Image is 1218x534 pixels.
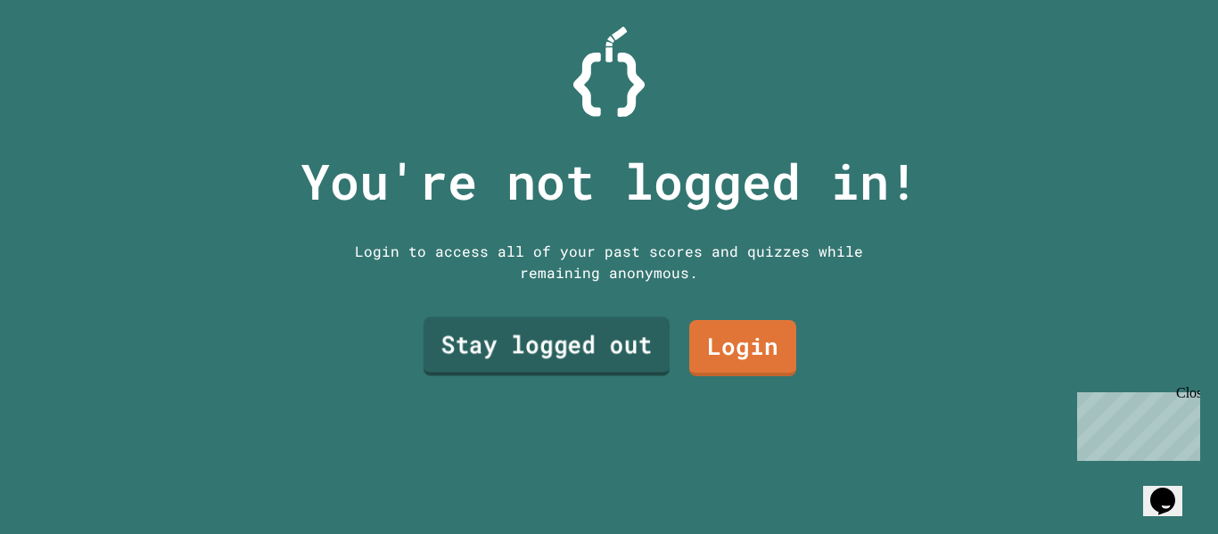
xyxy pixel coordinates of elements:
a: Stay logged out [424,317,670,376]
div: Chat with us now!Close [7,7,123,113]
a: Login [689,320,796,376]
div: Login to access all of your past scores and quizzes while remaining anonymous. [342,241,876,283]
p: You're not logged in! [300,144,918,218]
img: Logo.svg [573,27,645,117]
iframe: chat widget [1070,385,1200,461]
iframe: chat widget [1143,463,1200,516]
